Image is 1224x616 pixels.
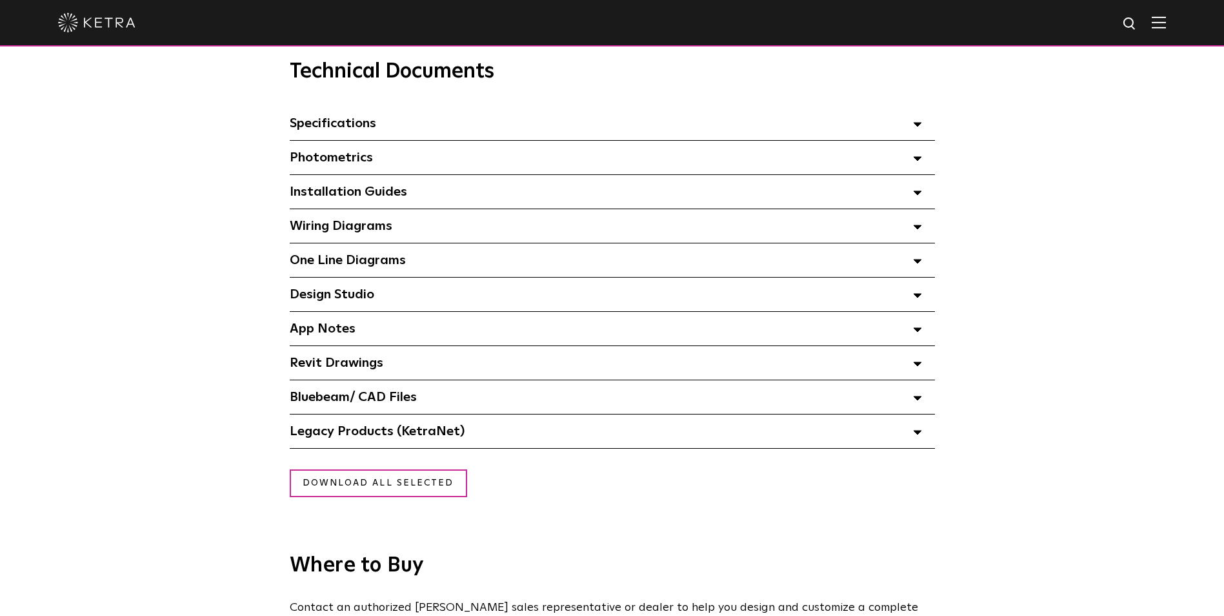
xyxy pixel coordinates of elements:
img: ketra-logo-2019-white [58,13,135,32]
img: search icon [1122,16,1138,32]
span: Installation Guides [290,185,407,198]
a: Download all selected [290,469,467,497]
span: App Notes [290,322,356,335]
span: One Line Diagrams [290,254,406,267]
span: Wiring Diagrams [290,220,392,232]
img: Hamburger%20Nav.svg [1152,16,1166,28]
h3: Technical Documents [290,59,935,84]
span: Photometrics [290,151,373,164]
span: Design Studio [290,288,374,301]
span: Revit Drawings [290,356,383,369]
span: Bluebeam/ CAD Files [290,391,417,404]
h3: Where to Buy [290,555,935,576]
span: Specifications [290,117,376,130]
span: Legacy Products (KetraNet) [290,425,465,438]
